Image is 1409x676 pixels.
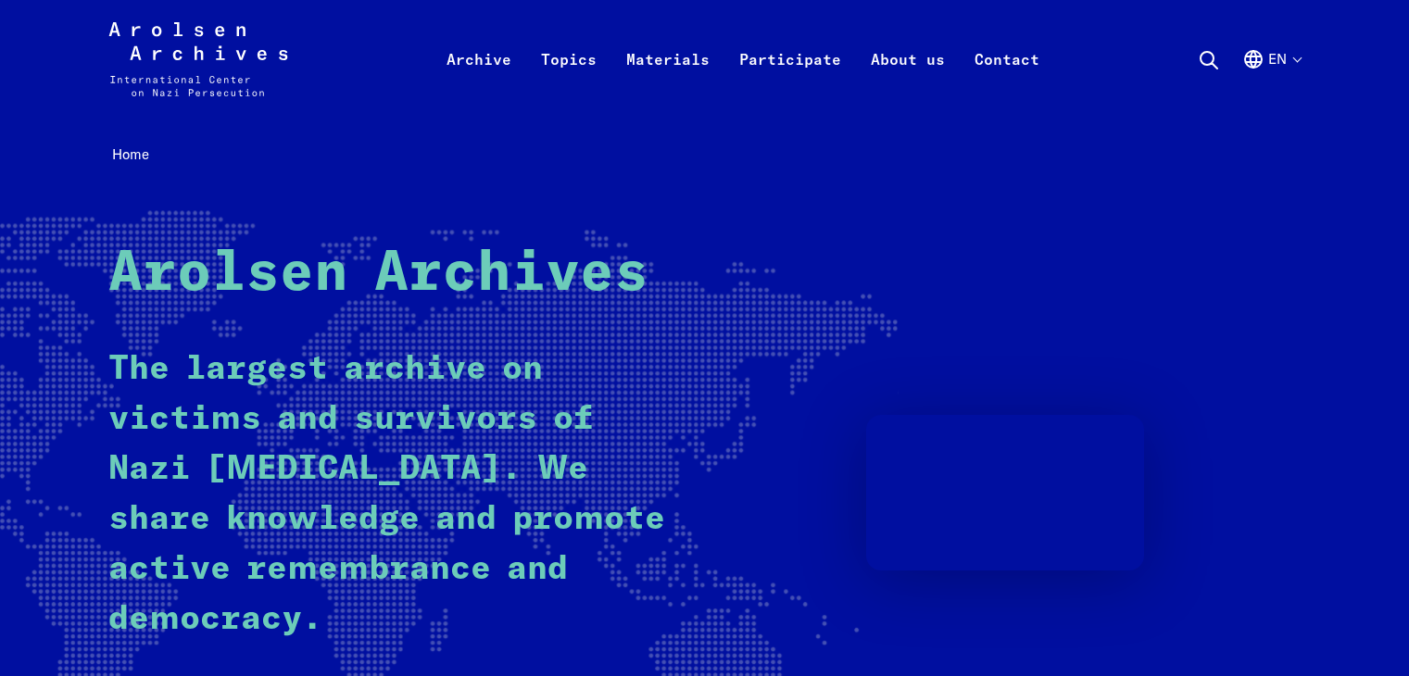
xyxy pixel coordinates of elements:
[108,344,673,645] p: The largest archive on victims and survivors of Nazi [MEDICAL_DATA]. We share knowledge and promo...
[108,141,1302,169] nav: Breadcrumb
[724,44,856,119] a: Participate
[611,44,724,119] a: Materials
[526,44,611,119] a: Topics
[432,44,526,119] a: Archive
[432,22,1054,96] nav: Primary
[1242,48,1301,115] button: English, language selection
[108,246,648,302] strong: Arolsen Archives
[856,44,960,119] a: About us
[112,145,149,163] span: Home
[960,44,1054,119] a: Contact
